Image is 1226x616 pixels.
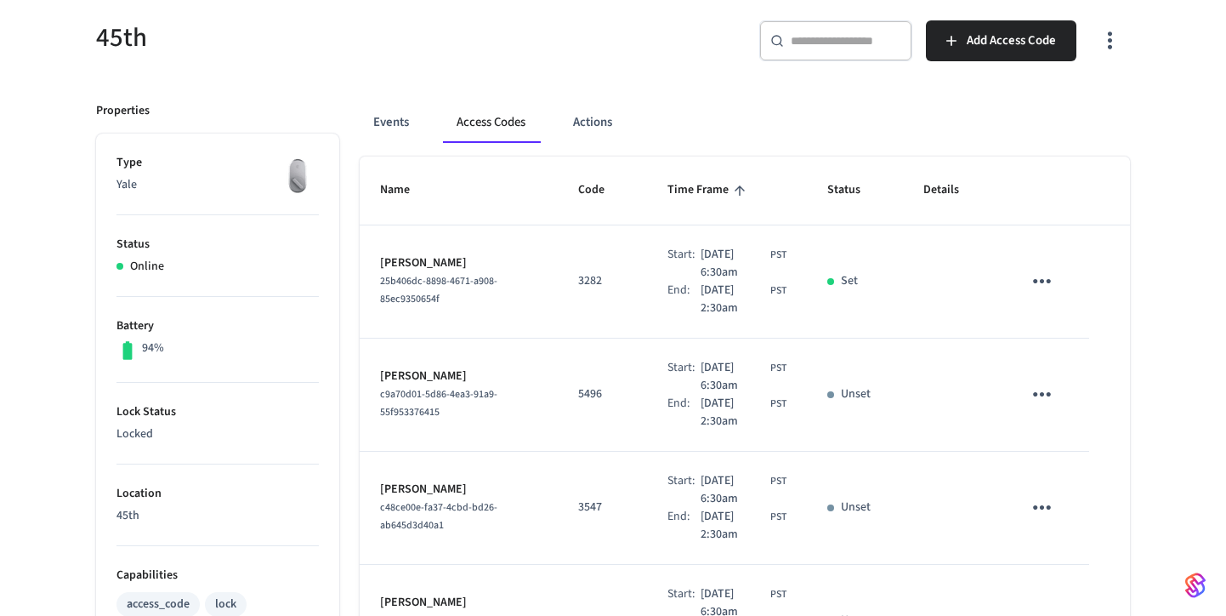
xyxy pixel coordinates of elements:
p: 45th [116,507,319,525]
div: End: [667,282,701,317]
span: Details [923,177,981,203]
button: Events [360,102,423,143]
span: PST [770,474,786,489]
p: 3282 [578,272,627,290]
span: [DATE] 2:30am [701,282,767,317]
div: Asia/Manila [701,508,786,544]
img: SeamLogoGradient.69752ec5.svg [1185,572,1206,599]
p: Locked [116,425,319,443]
p: Battery [116,317,319,335]
span: [DATE] 6:30am [701,359,767,395]
p: Set [841,272,858,290]
div: Asia/Manila [701,395,786,431]
button: Access Codes [443,102,539,143]
p: Lock Status [116,403,319,421]
h5: 45th [96,20,603,55]
div: Asia/Manila [701,282,786,317]
p: [PERSON_NAME] [380,594,537,612]
span: Time Frame [667,177,751,203]
span: Add Access Code [967,30,1056,52]
div: Asia/Manila [701,472,786,508]
p: Unset [841,499,871,516]
span: c48ce00e-fa37-4cbd-bd26-ab645d3d40a1 [380,500,497,533]
div: Asia/Manila [701,246,786,282]
button: Add Access Code [926,20,1076,61]
div: Start: [667,359,701,395]
p: 94% [142,339,164,357]
p: [PERSON_NAME] [380,368,537,385]
p: Capabilities [116,567,319,585]
span: PST [770,396,786,412]
span: Code [578,177,627,203]
p: Status [116,236,319,254]
p: Type [116,154,319,172]
span: PST [770,587,786,602]
div: Start: [667,246,701,282]
p: Yale [116,176,319,194]
div: Start: [667,472,701,508]
div: lock [215,596,236,613]
p: Online [130,258,164,276]
span: c9a70d01-5d86-4ea3-91a9-55f953376415 [380,387,497,419]
span: PST [770,283,786,299]
span: PST [770,510,786,525]
button: Actions [559,102,626,143]
p: [PERSON_NAME] [380,254,537,272]
div: ant example [360,102,1130,143]
p: 5496 [578,385,627,403]
div: End: [667,395,701,431]
span: [DATE] 6:30am [701,246,767,282]
p: 3547 [578,499,627,516]
div: Asia/Manila [701,359,786,395]
span: 25b406dc-8898-4671-a908-85ec9350654f [380,274,497,306]
p: [PERSON_NAME] [380,481,537,499]
p: Properties [96,102,150,120]
span: PST [770,361,786,376]
div: End: [667,508,701,544]
span: PST [770,248,786,263]
p: Unset [841,385,871,403]
img: August Wifi Smart Lock 3rd Gen, Silver, Front [276,154,319,197]
span: [DATE] 2:30am [701,395,767,431]
span: Status [827,177,883,203]
span: [DATE] 6:30am [701,472,767,508]
span: [DATE] 2:30am [701,508,767,544]
div: access_code [127,596,190,613]
span: Name [380,177,432,203]
p: Location [116,485,319,503]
